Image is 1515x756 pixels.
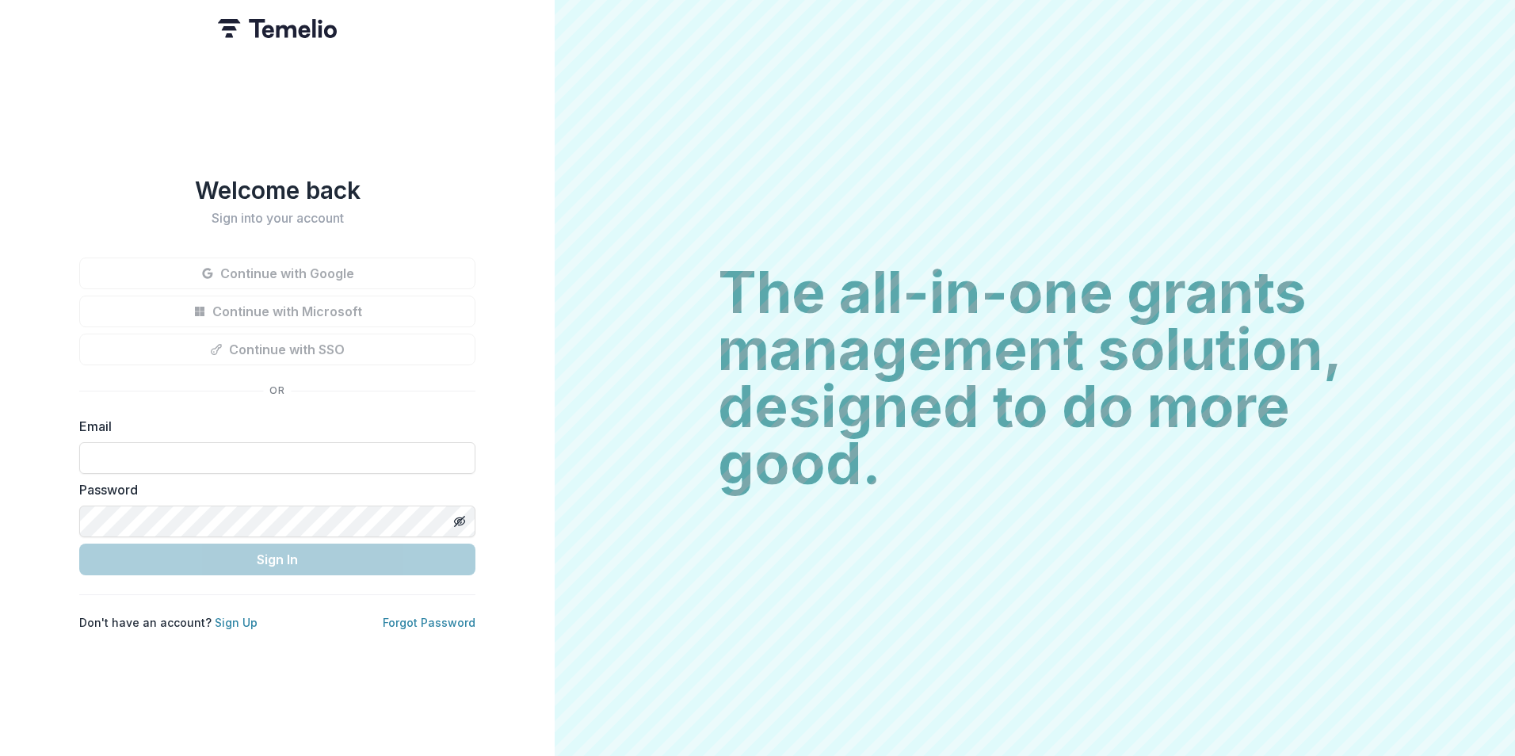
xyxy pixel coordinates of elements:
button: Sign In [79,544,475,575]
button: Continue with Microsoft [79,296,475,327]
button: Toggle password visibility [447,509,472,534]
p: Don't have an account? [79,614,258,631]
img: Temelio [218,19,337,38]
a: Forgot Password [383,616,475,629]
a: Sign Up [215,616,258,629]
label: Email [79,417,466,436]
button: Continue with Google [79,258,475,289]
label: Password [79,480,466,499]
h1: Welcome back [79,176,475,204]
button: Continue with SSO [79,334,475,365]
h2: Sign into your account [79,211,475,226]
